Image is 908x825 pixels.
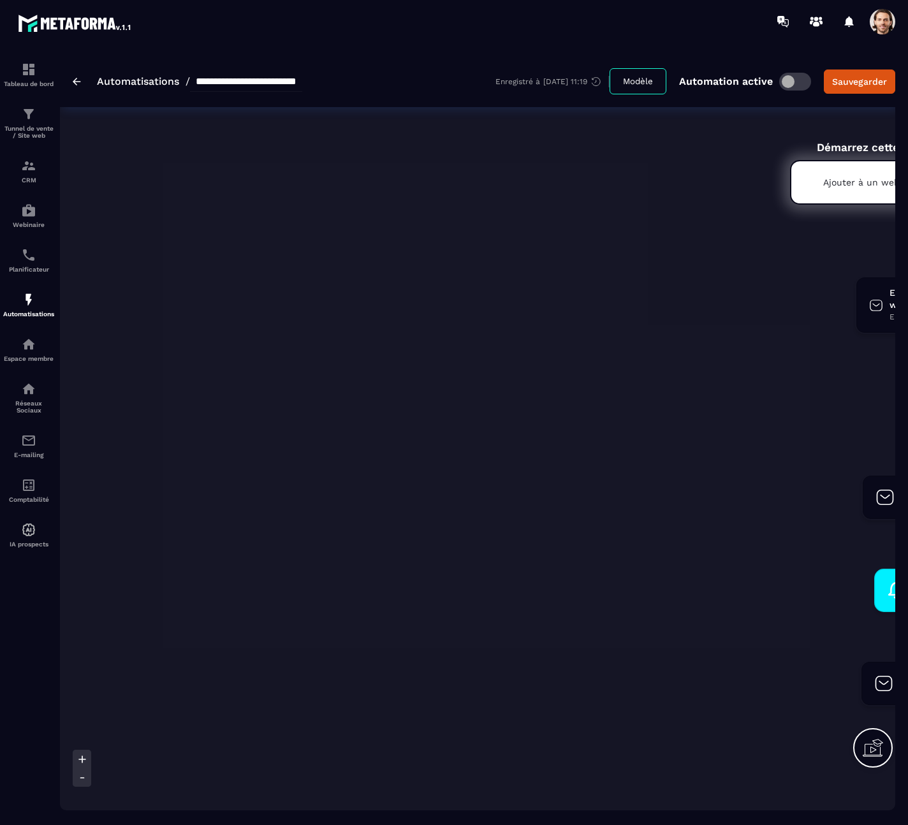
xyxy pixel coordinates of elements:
[3,221,54,228] p: Webinaire
[21,433,36,448] img: email
[495,76,610,87] div: Enregistré à
[3,400,54,414] p: Réseaux Sociaux
[3,327,54,372] a: automationsautomationsEspace membre
[21,478,36,493] img: accountant
[3,468,54,513] a: accountantaccountantComptabilité
[3,149,54,193] a: formationformationCRM
[3,52,54,97] a: formationformationTableau de bord
[21,522,36,537] img: automations
[543,77,587,86] p: [DATE] 11:19
[3,282,54,327] a: automationsautomationsAutomatisations
[73,78,81,85] img: arrow
[679,75,773,87] p: Automation active
[21,158,36,173] img: formation
[21,337,36,352] img: automations
[21,203,36,218] img: automations
[3,310,54,318] p: Automatisations
[3,372,54,423] a: social-networksocial-networkRéseaux Sociaux
[186,75,190,87] span: /
[3,423,54,468] a: emailemailE-mailing
[97,75,179,87] a: Automatisations
[21,106,36,122] img: formation
[3,355,54,362] p: Espace membre
[3,266,54,273] p: Planificateur
[824,69,895,94] button: Sauvegarder
[3,97,54,149] a: formationformationTunnel de vente / Site web
[3,496,54,503] p: Comptabilité
[3,80,54,87] p: Tableau de bord
[21,62,36,77] img: formation
[21,381,36,397] img: social-network
[3,177,54,184] p: CRM
[610,68,666,94] button: Modèle
[3,451,54,458] p: E-mailing
[3,193,54,238] a: automationsautomationsWebinaire
[832,75,887,88] div: Sauvegarder
[21,292,36,307] img: automations
[18,11,133,34] img: logo
[3,238,54,282] a: schedulerschedulerPlanificateur
[3,125,54,139] p: Tunnel de vente / Site web
[3,541,54,548] p: IA prospects
[21,247,36,263] img: scheduler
